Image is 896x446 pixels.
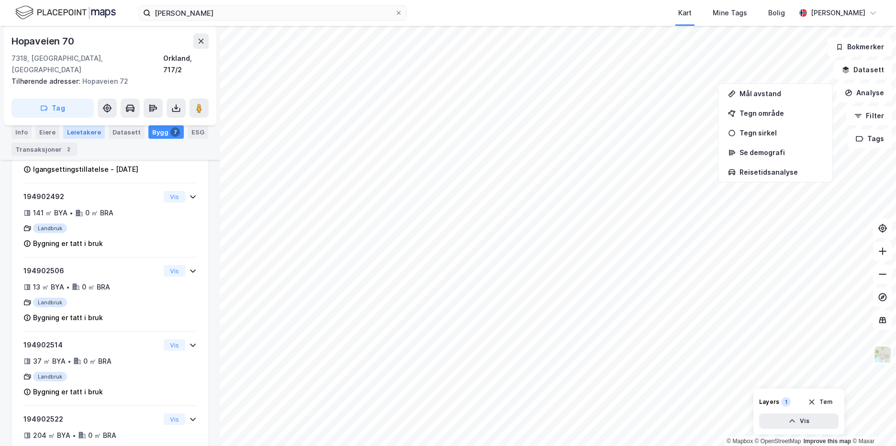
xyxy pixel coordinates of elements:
[72,432,76,439] div: •
[848,129,892,148] button: Tags
[713,7,747,19] div: Mine Tags
[739,129,823,137] div: Tegn sirkel
[15,4,116,21] img: logo.f888ab2527a4732fd821a326f86c7f29.svg
[164,339,185,351] button: Vis
[23,339,160,351] div: 194902514
[848,400,896,446] iframe: Chat Widget
[828,37,892,56] button: Bokmerker
[23,265,160,277] div: 194902506
[33,356,66,367] div: 37 ㎡ BYA
[678,7,692,19] div: Kart
[82,281,110,293] div: 0 ㎡ BRA
[11,143,77,156] div: Transaksjoner
[23,191,160,202] div: 194902492
[33,207,67,219] div: 141 ㎡ BYA
[88,430,116,441] div: 0 ㎡ BRA
[63,125,105,139] div: Leietakere
[802,394,839,410] button: Tøm
[739,109,823,117] div: Tegn område
[759,413,839,429] button: Vis
[35,125,59,139] div: Eiere
[11,125,32,139] div: Info
[164,191,185,202] button: Vis
[163,53,209,76] div: Orkland, 717/2
[109,125,145,139] div: Datasett
[739,89,823,98] div: Mål avstand
[33,386,103,398] div: Bygning er tatt i bruk
[739,148,823,156] div: Se demografi
[188,125,208,139] div: ESG
[66,283,70,291] div: •
[11,99,94,118] button: Tag
[804,438,851,445] a: Improve this map
[164,413,185,425] button: Vis
[164,265,185,277] button: Vis
[768,7,785,19] div: Bolig
[33,238,103,249] div: Bygning er tatt i bruk
[11,77,82,85] span: Tilhørende adresser:
[727,438,753,445] a: Mapbox
[33,430,70,441] div: 204 ㎡ BYA
[85,207,113,219] div: 0 ㎡ BRA
[148,125,184,139] div: Bygg
[83,356,112,367] div: 0 ㎡ BRA
[11,33,76,49] div: Hopaveien 70
[874,346,892,364] img: Z
[33,281,64,293] div: 13 ㎡ BYA
[759,398,779,406] div: Layers
[11,76,201,87] div: Hopaveien 72
[23,413,160,425] div: 194902522
[848,400,896,446] div: Kontrollprogram for chat
[837,83,892,102] button: Analyse
[846,106,892,125] button: Filter
[33,164,138,175] div: Igangsettingstillatelse - [DATE]
[69,209,73,217] div: •
[739,168,823,176] div: Reisetidsanalyse
[834,60,892,79] button: Datasett
[67,357,71,365] div: •
[755,438,801,445] a: OpenStreetMap
[781,397,791,407] div: 1
[811,7,865,19] div: [PERSON_NAME]
[151,6,395,20] input: Søk på adresse, matrikkel, gårdeiere, leietakere eller personer
[33,312,103,323] div: Bygning er tatt i bruk
[11,53,163,76] div: 7318, [GEOGRAPHIC_DATA], [GEOGRAPHIC_DATA]
[64,145,73,154] div: 2
[170,127,180,137] div: 7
